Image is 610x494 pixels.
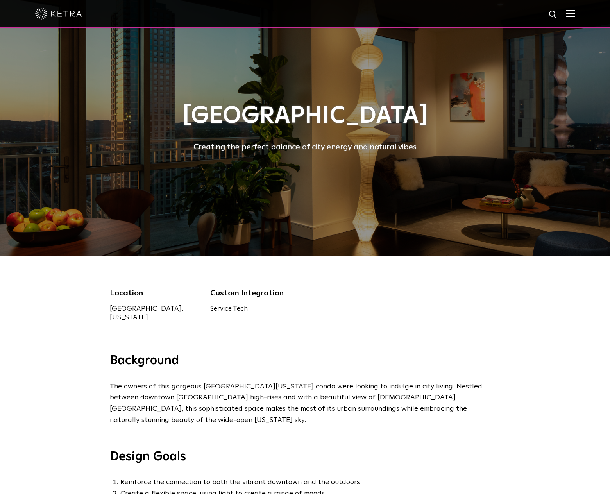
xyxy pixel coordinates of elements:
div: Location [110,287,199,299]
li: Reinforce the connection to both the vibrant downtown and the outdoors [120,477,501,488]
a: Service Tech [210,306,248,312]
img: ketra-logo-2019-white [35,8,82,20]
img: search icon [548,10,558,20]
div: Custom Integration [210,287,299,299]
h3: Design Goals [110,449,501,465]
div: Creating the perfect balance of city energy and natural vibes [110,141,501,153]
h1: [GEOGRAPHIC_DATA] [110,103,501,129]
h3: Background [110,353,501,369]
div: [GEOGRAPHIC_DATA], [US_STATE] [110,304,199,322]
img: Hamburger%20Nav.svg [566,10,575,17]
p: The owners of this gorgeous [GEOGRAPHIC_DATA][US_STATE] condo were looking to indulge in city liv... [110,381,497,437]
